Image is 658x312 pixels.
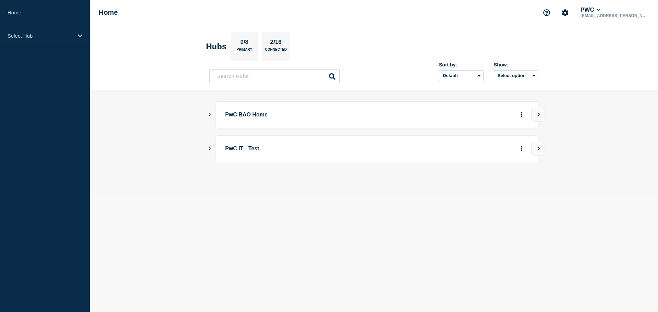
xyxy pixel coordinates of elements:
[517,142,526,155] button: More actions
[517,109,526,121] button: More actions
[99,9,118,16] h1: Home
[579,7,602,13] button: PWC
[209,69,340,83] input: Search Hubs
[265,48,287,55] p: Connected
[494,70,538,81] button: Select option
[531,108,545,122] button: View
[531,142,545,155] button: View
[439,70,484,81] select: Sort by
[439,62,484,67] div: Sort by:
[579,13,650,18] p: [EMAIL_ADDRESS][PERSON_NAME][PERSON_NAME][DOMAIN_NAME]
[236,48,252,55] p: Primary
[208,146,211,151] button: Show Connected Hubs
[238,39,251,48] p: 0/8
[206,42,227,51] h2: Hubs
[8,33,73,39] p: Select Hub
[225,109,415,121] p: PwC BAO Home
[539,5,554,20] button: Support
[208,112,211,117] button: Show Connected Hubs
[494,62,538,67] div: Show:
[225,142,415,155] p: PwC IT - Test
[558,5,572,20] button: Account settings
[268,39,284,48] p: 2/16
